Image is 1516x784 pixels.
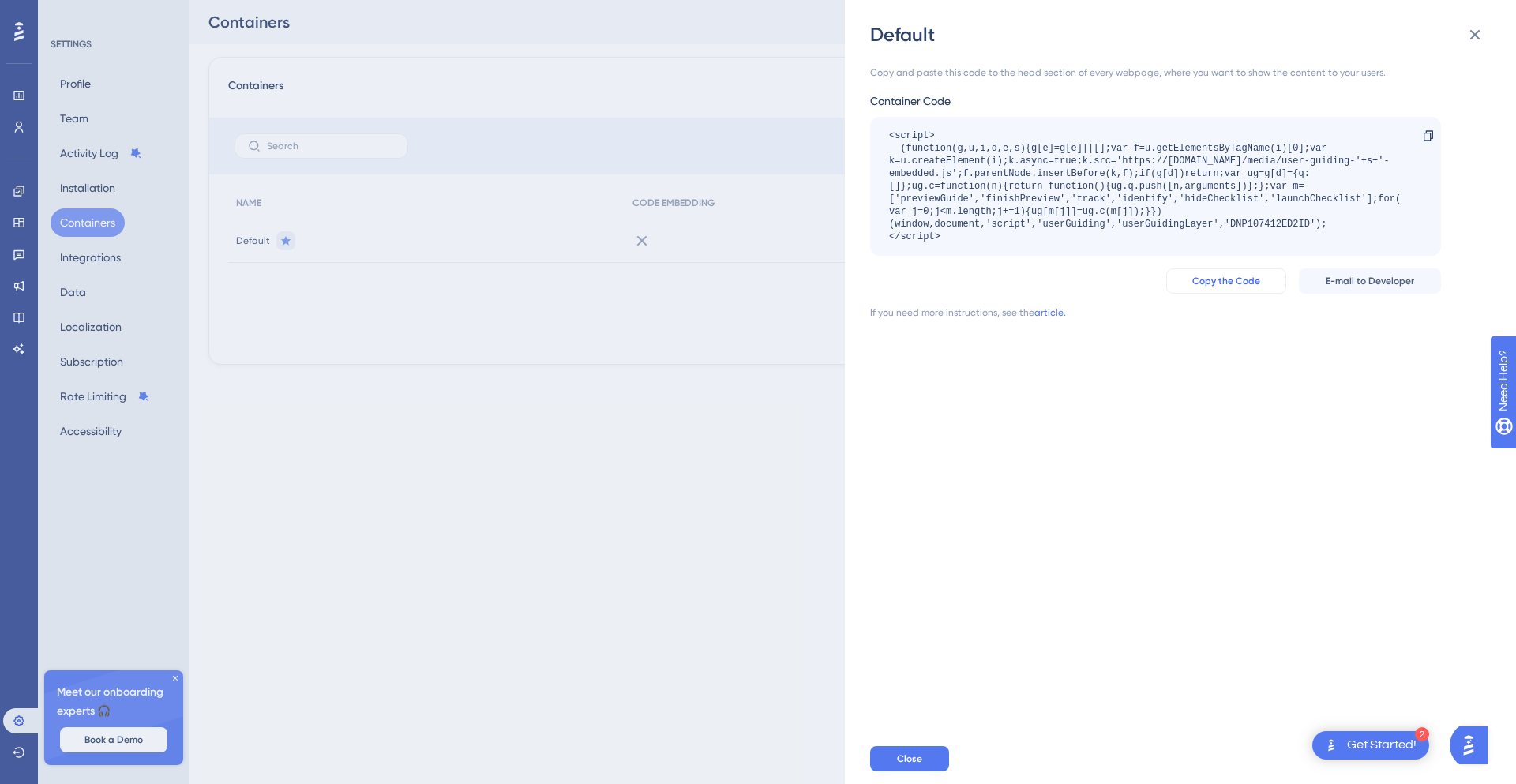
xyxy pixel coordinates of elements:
img: launcher-image-alternative-text [1322,736,1341,755]
span: E-mail to Developer [1326,275,1414,287]
div: <script> (function(g,u,i,d,e,s){g[e]=g[e]||[];var f=u.getElementsByTagName(i)[0];var k=u.createEl... [889,129,1406,243]
div: Container Code [870,92,1441,111]
button: Copy the Code [1166,268,1286,294]
button: Close [870,746,949,771]
div: Open Get Started! checklist, remaining modules: 2 [1312,731,1429,760]
span: Need Help? [37,4,99,23]
a: article. [1034,306,1066,319]
div: Get Started! [1347,737,1417,754]
span: Close [897,752,922,765]
div: Copy and paste this code to the head section of every webpage, where you want to show the content... [870,66,1441,79]
div: Default [870,22,1494,47]
span: Copy the Code [1192,275,1260,287]
iframe: UserGuiding AI Assistant Launcher [1450,722,1497,769]
div: 2 [1415,727,1429,741]
button: E-mail to Developer [1299,268,1441,294]
div: If you need more instructions, see the [870,306,1034,319]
